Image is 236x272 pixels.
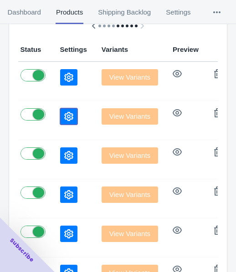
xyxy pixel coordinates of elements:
button: Scroll table left one column [86,18,102,34]
span: Variants [102,45,128,53]
span: Products [56,0,83,24]
span: Subscribe [8,237,36,264]
button: More tabs [198,0,236,24]
span: Settings [166,0,191,24]
span: Preview [173,45,199,53]
span: Shipping Backlog [98,0,151,24]
span: Status [21,45,41,53]
span: Settings [60,45,87,53]
span: Dashboard [7,0,41,24]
